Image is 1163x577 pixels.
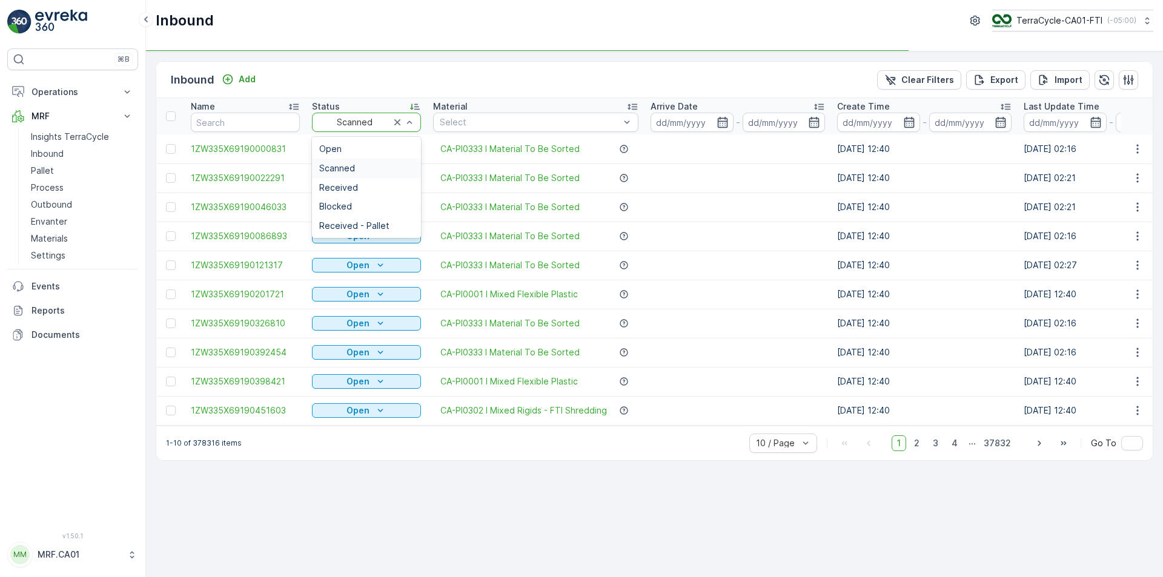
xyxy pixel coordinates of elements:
td: [DATE] 12:40 [831,396,1018,425]
div: Toggle Row Selected [166,202,176,212]
p: Settings [31,249,65,262]
a: 1ZW335X69190121317 [191,259,300,271]
a: 1ZW335X69190000831 [191,143,300,155]
button: MMMRF.CA01 [7,542,138,567]
button: Open [312,287,421,302]
button: TerraCycle-CA01-FTI(-05:00) [992,10,1153,31]
a: CA-PI0333 I Material To Be Sorted [440,346,580,358]
span: 1ZW335X69190201721 [191,288,300,300]
button: Open [312,374,421,389]
p: Create Time [837,101,890,113]
input: dd/mm/yyyy [929,113,1012,132]
a: CA-PI0333 I Material To Be Sorted [440,259,580,271]
p: 1-10 of 378316 items [166,438,242,448]
div: Toggle Row Selected [166,173,176,183]
span: 3 [927,435,944,451]
span: 1ZW335X69190086893 [191,230,300,242]
td: [DATE] 12:40 [831,222,1018,251]
p: Open [346,288,369,300]
a: 1ZW335X69190451603 [191,404,300,417]
a: CA-PI0333 I Material To Be Sorted [440,201,580,213]
p: Arrive Date [651,101,698,113]
button: Import [1030,70,1090,90]
span: Blocked [319,202,352,211]
input: dd/mm/yyyy [837,113,920,132]
img: TC_BVHiTW6.png [992,14,1012,27]
span: Open [319,144,342,154]
a: 1ZW335X69190392454 [191,346,300,358]
a: Reports [7,298,138,323]
p: Outbound [31,199,72,211]
span: Scanned [319,163,355,173]
a: 1ZW335X69190398421 [191,375,300,387]
span: Received [319,183,358,193]
a: Documents [7,323,138,347]
p: Envanter [31,216,67,228]
td: [DATE] 12:40 [831,251,1018,280]
span: 37832 [978,435,1016,451]
p: Select [440,116,620,128]
p: Events [31,280,133,292]
span: 1ZW335X69190326810 [191,317,300,329]
input: Search [191,113,300,132]
div: Toggle Row Selected [166,318,176,328]
span: CA-PI0333 I Material To Be Sorted [440,230,580,242]
a: Inbound [26,145,138,162]
a: CA-PI0001 I Mixed Flexible Plastic [440,288,578,300]
p: Name [191,101,215,113]
span: CA-PI0333 I Material To Be Sorted [440,317,580,329]
p: - [1109,115,1113,130]
p: Insights TerraCycle [31,131,109,143]
a: CA-PI0333 I Material To Be Sorted [440,172,580,184]
p: TerraCycle-CA01-FTI [1016,15,1102,27]
a: 1ZW335X69190046033 [191,201,300,213]
a: Outbound [26,196,138,213]
input: dd/mm/yyyy [1024,113,1107,132]
p: Reports [31,305,133,317]
button: Open [312,403,421,418]
td: [DATE] 12:40 [831,367,1018,396]
p: - [923,115,927,130]
a: Pallet [26,162,138,179]
span: CA-PI0333 I Material To Be Sorted [440,143,580,155]
button: Operations [7,80,138,104]
p: Inbound [171,71,214,88]
p: MRF.CA01 [38,549,121,561]
a: Events [7,274,138,298]
p: ... [969,435,976,451]
p: Open [346,346,369,358]
div: Toggle Row Selected [166,260,176,270]
a: Insights TerraCycle [26,128,138,145]
div: Toggle Row Selected [166,231,176,241]
button: Add [217,72,260,87]
a: 1ZW335X69190022291 [191,172,300,184]
img: logo_light-DOdMpM7g.png [35,10,87,34]
button: Open [312,258,421,272]
p: ⌘B [118,54,130,64]
button: Open [312,345,421,360]
button: Open [312,316,421,331]
a: CA-PI0302 I Mixed Rigids - FTI Shredding [440,404,607,417]
p: Add [239,73,256,85]
img: logo [7,10,31,34]
a: CA-PI0001 I Mixed Flexible Plastic [440,375,578,387]
p: Operations [31,86,114,98]
span: 1 [892,435,906,451]
div: Toggle Row Selected [166,406,176,415]
div: Toggle Row Selected [166,289,176,299]
div: MM [10,545,30,564]
p: Materials [31,232,68,245]
td: [DATE] 12:40 [831,193,1018,222]
button: Clear Filters [877,70,961,90]
p: Open [346,404,369,417]
input: dd/mm/yyyy [651,113,734,132]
